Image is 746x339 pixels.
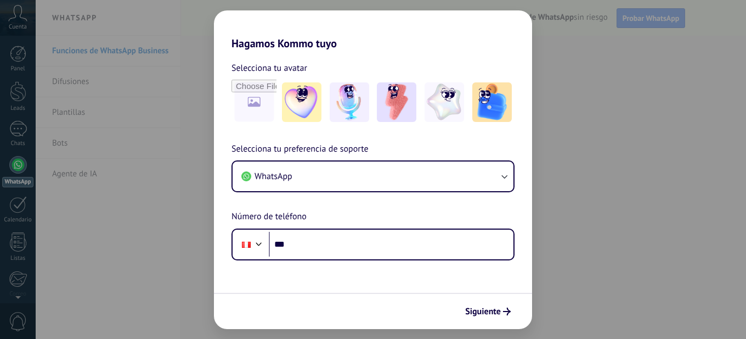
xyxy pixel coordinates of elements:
button: Siguiente [460,302,516,321]
span: Número de teléfono [231,210,307,224]
span: WhatsApp [255,171,292,182]
img: -5.jpeg [472,82,512,122]
img: -1.jpeg [282,82,321,122]
span: Siguiente [465,308,501,315]
span: Selecciona tu preferencia de soporte [231,142,369,157]
div: Peru: + 51 [236,233,257,256]
img: -2.jpeg [330,82,369,122]
h2: Hagamos Kommo tuyo [214,10,532,50]
img: -4.jpeg [425,82,464,122]
img: -3.jpeg [377,82,416,122]
span: Selecciona tu avatar [231,61,307,75]
button: WhatsApp [233,162,513,191]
